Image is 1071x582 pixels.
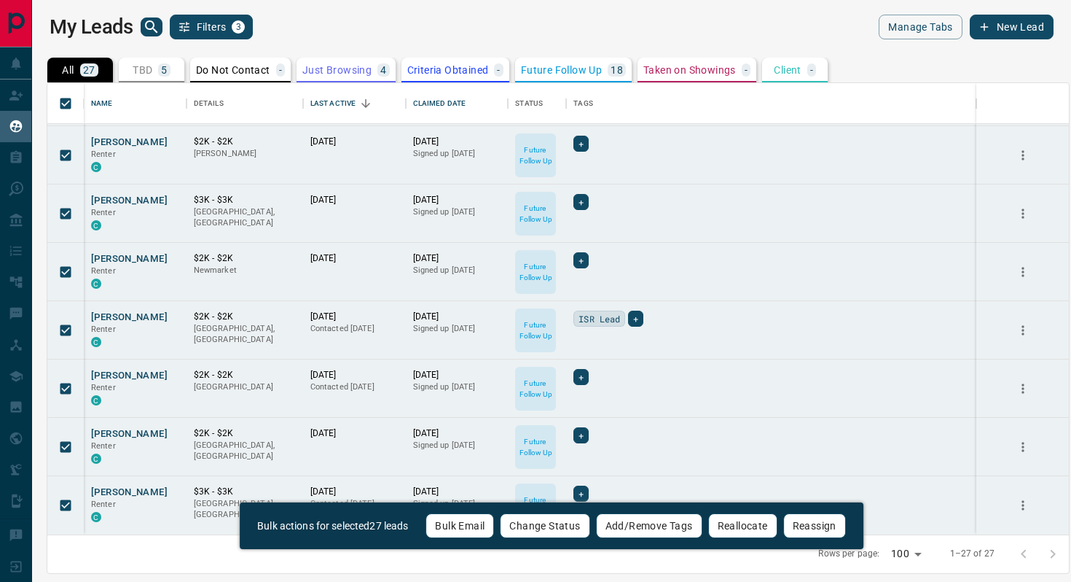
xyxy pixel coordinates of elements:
[310,252,399,265] p: [DATE]
[413,486,501,498] p: [DATE]
[573,486,589,502] div: +
[413,440,501,451] p: Signed up [DATE]
[83,65,95,75] p: 27
[310,381,399,393] p: Contacted [DATE]
[573,136,589,152] div: +
[1012,144,1034,166] button: more
[517,494,554,516] p: Future Follow Up
[84,83,187,124] div: Name
[578,428,584,443] span: +
[413,252,501,265] p: [DATE]
[1012,261,1034,283] button: more
[413,136,501,148] p: [DATE]
[517,378,554,400] p: Future Follow Up
[413,427,501,440] p: [DATE]
[310,486,399,498] p: [DATE]
[774,65,801,75] p: Client
[194,311,296,323] p: $2K - $2K
[628,311,643,327] div: +
[194,252,296,265] p: $2K - $2K
[573,194,589,210] div: +
[91,500,116,509] span: Renter
[302,65,372,75] p: Just Browsing
[413,381,501,393] p: Signed up [DATE]
[818,548,879,560] p: Rows per page:
[194,427,296,440] p: $2K - $2K
[91,441,116,451] span: Renter
[783,513,846,538] button: Reassign
[194,148,296,160] p: [PERSON_NAME]
[425,513,494,538] button: Bulk Email
[413,83,466,124] div: Claimed Date
[91,383,116,392] span: Renter
[310,498,399,510] p: Contacted [DATE]
[233,22,243,32] span: 3
[578,136,584,151] span: +
[611,65,623,75] p: 18
[141,18,162,36] button: search button
[91,395,101,406] div: condos.ca
[310,83,356,124] div: Last Active
[91,266,116,276] span: Renter
[310,311,399,323] p: [DATE]
[497,65,500,75] p: -
[521,65,602,75] p: Future Follow Up
[187,83,303,124] div: Details
[578,370,584,384] span: +
[194,323,296,346] p: [GEOGRAPHIC_DATA], [GEOGRAPHIC_DATA]
[91,279,101,289] div: condos.ca
[194,194,296,206] p: $3K - $3K
[91,150,116,159] span: Renter
[133,65,152,75] p: TBD
[517,436,554,458] p: Future Follow Up
[1012,378,1034,400] button: more
[161,65,167,75] p: 5
[91,369,168,383] button: [PERSON_NAME]
[194,206,296,229] p: [GEOGRAPHIC_DATA], [GEOGRAPHIC_DATA]
[578,195,584,209] span: +
[91,252,168,266] button: [PERSON_NAME]
[885,543,926,564] div: 100
[413,194,501,206] p: [DATE]
[62,65,74,75] p: All
[573,83,593,124] div: Tags
[413,265,501,276] p: Signed up [DATE]
[566,83,976,124] div: Tags
[196,65,270,75] p: Do Not Contact
[380,65,386,75] p: 4
[413,498,501,510] p: Signed up [DATE]
[194,381,296,393] p: [GEOGRAPHIC_DATA]
[91,83,113,124] div: Name
[194,369,296,381] p: $2K - $2K
[970,15,1054,39] button: New Lead
[578,486,584,501] span: +
[413,148,501,160] p: Signed up [DATE]
[1012,203,1034,225] button: more
[879,15,962,39] button: Manage Tabs
[573,369,589,385] div: +
[517,261,554,283] p: Future Follow Up
[91,486,168,500] button: [PERSON_NAME]
[517,144,554,166] p: Future Follow Up
[310,369,399,381] p: [DATE]
[303,83,406,124] div: Last Active
[413,323,501,335] p: Signed up [DATE]
[633,311,638,326] span: +
[194,498,296,521] p: [GEOGRAPHIC_DATA], [GEOGRAPHIC_DATA]
[1012,436,1034,458] button: more
[413,311,501,323] p: [DATE]
[170,15,254,39] button: Filters3
[310,194,399,206] p: [DATE]
[91,325,116,334] span: Renter
[194,83,224,124] div: Details
[1012,494,1034,516] button: more
[91,208,116,217] span: Renter
[573,252,589,268] div: +
[508,83,566,124] div: Status
[91,454,101,464] div: condos.ca
[91,311,168,325] button: [PERSON_NAME]
[643,65,736,75] p: Taken on Showings
[573,427,589,443] div: +
[91,136,168,150] button: [PERSON_NAME]
[596,513,702,538] button: Add/Remove Tags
